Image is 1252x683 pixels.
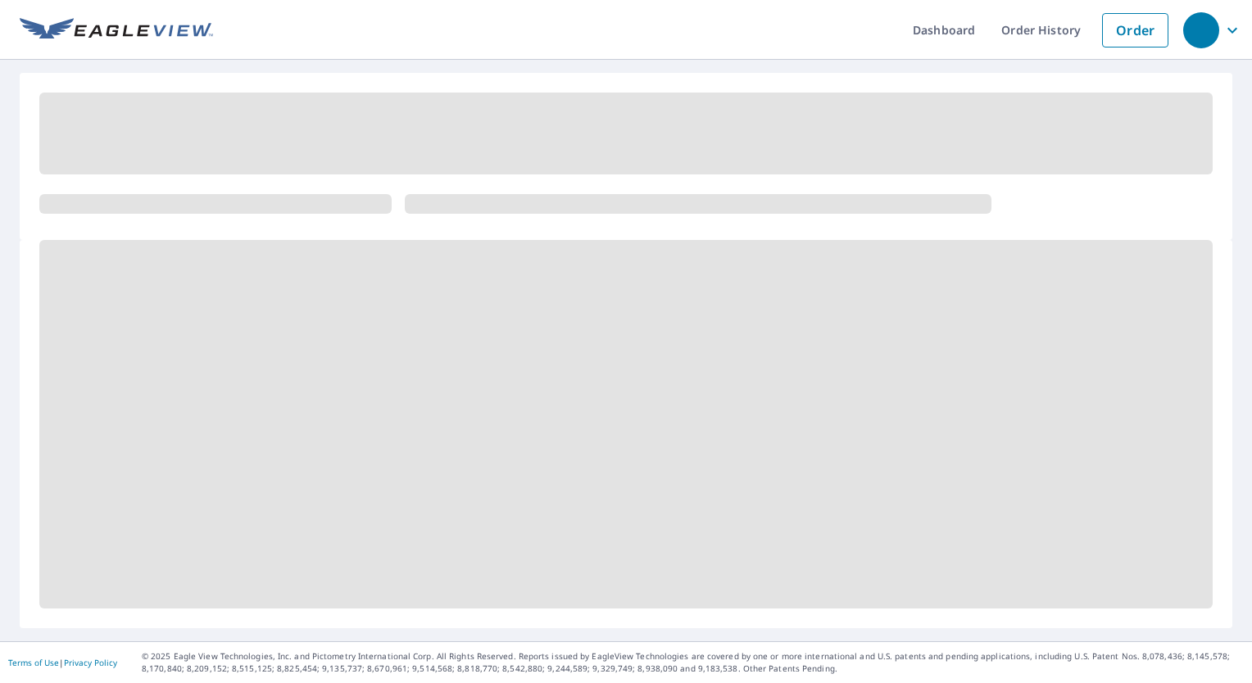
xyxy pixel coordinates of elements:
[142,650,1244,675] p: © 2025 Eagle View Technologies, Inc. and Pictometry International Corp. All Rights Reserved. Repo...
[8,658,117,667] p: |
[1102,13,1168,47] a: Order
[8,657,59,668] a: Terms of Use
[20,18,213,43] img: EV Logo
[64,657,117,668] a: Privacy Policy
